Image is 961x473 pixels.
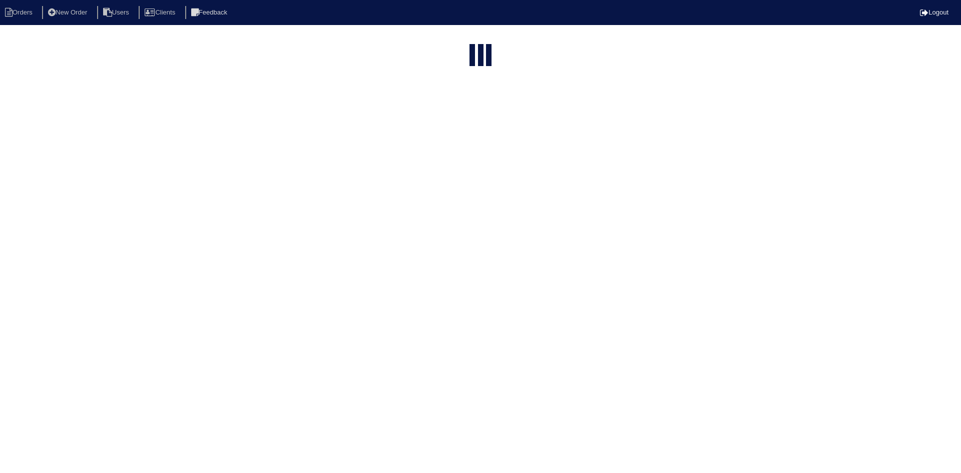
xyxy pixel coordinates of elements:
li: Feedback [185,6,235,20]
li: Users [97,6,137,20]
a: New Order [42,9,95,16]
a: Clients [139,9,183,16]
a: Users [97,9,137,16]
li: Clients [139,6,183,20]
div: loading... [478,44,484,68]
li: New Order [42,6,95,20]
a: Logout [920,9,948,16]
